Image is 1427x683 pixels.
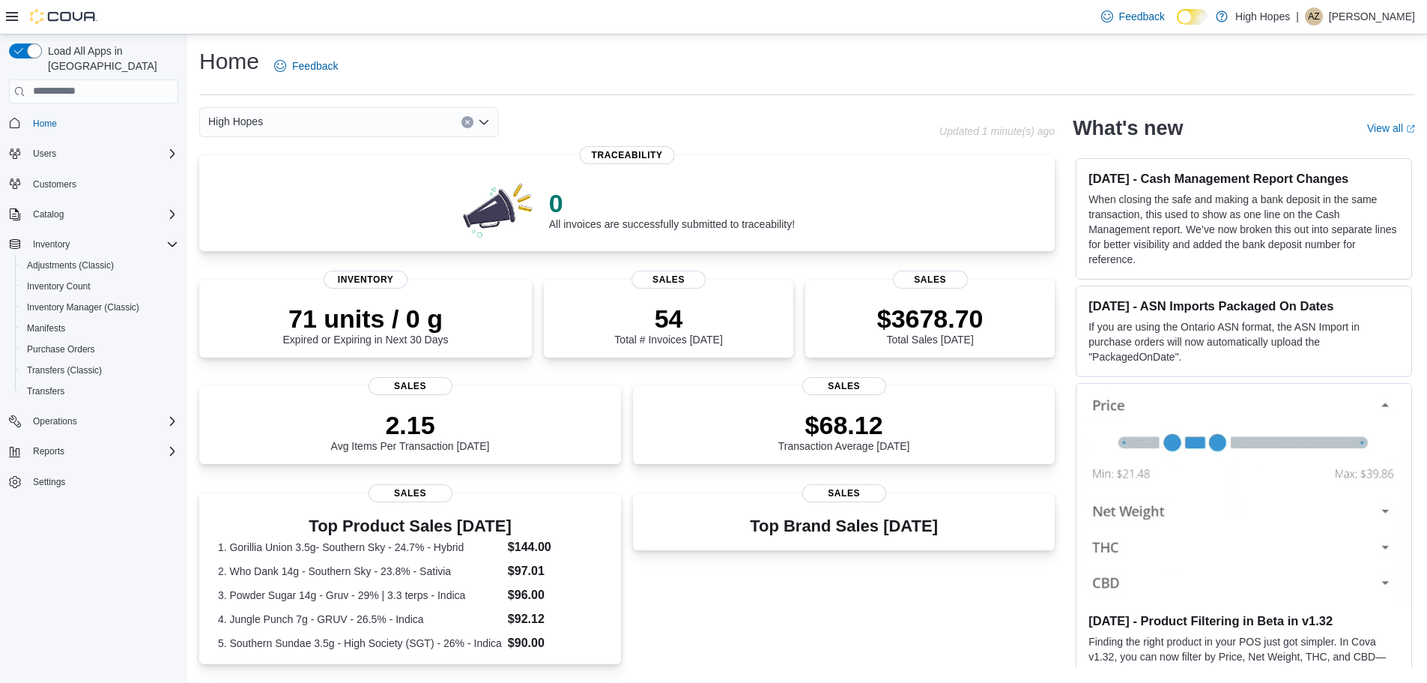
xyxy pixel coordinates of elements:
[631,271,706,289] span: Sales
[33,118,57,130] span: Home
[33,476,65,488] span: Settings
[614,304,722,334] p: 54
[459,179,537,239] img: 0
[27,301,139,313] span: Inventory Manager (Classic)
[27,115,63,133] a: Home
[27,205,70,223] button: Catalog
[324,271,408,289] span: Inventory
[27,473,71,491] a: Settings
[369,484,452,502] span: Sales
[1095,1,1171,31] a: Feedback
[27,280,91,292] span: Inventory Count
[331,410,490,452] div: Avg Items Per Transaction [DATE]
[1177,9,1208,25] input: Dark Mode
[218,517,602,535] h3: Top Product Sales [DATE]
[1119,9,1165,24] span: Feedback
[268,51,344,81] a: Feedback
[27,205,178,223] span: Catalog
[21,340,178,358] span: Purchase Orders
[549,188,795,218] p: 0
[21,277,97,295] a: Inventory Count
[1329,7,1415,25] p: [PERSON_NAME]
[3,204,184,225] button: Catalog
[21,298,145,316] a: Inventory Manager (Classic)
[508,538,602,556] dd: $144.00
[27,145,178,163] span: Users
[939,125,1055,137] p: Updated 1 minute(s) ago
[1235,7,1290,25] p: High Hopes
[21,382,178,400] span: Transfers
[778,410,910,440] p: $68.12
[549,188,795,230] div: All invoices are successfully submitted to traceability!
[27,114,178,133] span: Home
[508,586,602,604] dd: $96.00
[15,255,184,276] button: Adjustments (Classic)
[778,410,910,452] div: Transaction Average [DATE]
[33,238,70,250] span: Inventory
[1088,171,1399,186] h3: [DATE] - Cash Management Report Changes
[508,562,602,580] dd: $97.01
[33,415,77,427] span: Operations
[508,610,602,628] dd: $92.12
[30,9,97,24] img: Cova
[283,304,449,334] p: 71 units / 0 g
[21,361,178,379] span: Transfers (Classic)
[3,441,184,462] button: Reports
[580,146,675,164] span: Traceability
[27,442,70,460] button: Reports
[21,361,108,379] a: Transfers (Classic)
[33,148,56,160] span: Users
[27,259,114,271] span: Adjustments (Classic)
[208,112,263,130] span: High Hopes
[802,377,886,395] span: Sales
[21,256,120,274] a: Adjustments (Classic)
[3,173,184,195] button: Customers
[218,540,502,555] dt: 1. Gorillia Union 3.5g- Southern Sky - 24.7% - Hybrid
[27,235,76,253] button: Inventory
[1088,319,1399,364] p: If you are using the Ontario ASN format, the ASN Import in purchase orders will now automatically...
[33,445,64,457] span: Reports
[15,339,184,360] button: Purchase Orders
[27,364,102,376] span: Transfers (Classic)
[21,319,178,337] span: Manifests
[1073,116,1183,140] h2: What's new
[1088,613,1399,628] h3: [DATE] - Product Filtering in Beta in v1.32
[21,319,71,337] a: Manifests
[1406,124,1415,133] svg: External link
[27,145,62,163] button: Users
[218,636,502,651] dt: 5. Southern Sundae 3.5g - High Society (SGT) - 26% - Indica
[199,46,259,76] h1: Home
[750,517,938,535] h3: Top Brand Sales [DATE]
[1088,192,1399,267] p: When closing the safe and making a bank deposit in the same transaction, this used to show as one...
[27,385,64,397] span: Transfers
[42,43,178,73] span: Load All Apps in [GEOGRAPHIC_DATA]
[9,106,178,532] nav: Complex example
[15,360,184,381] button: Transfers (Classic)
[15,318,184,339] button: Manifests
[218,564,502,579] dt: 2. Who Dank 14g - Southern Sky - 23.8% - Sativia
[33,208,64,220] span: Catalog
[21,298,178,316] span: Inventory Manager (Classic)
[3,143,184,164] button: Users
[27,322,65,334] span: Manifests
[27,175,82,193] a: Customers
[877,304,984,346] div: Total Sales [DATE]
[614,304,722,346] div: Total # Invoices [DATE]
[283,304,449,346] div: Expired or Expiring in Next 30 Days
[877,304,984,334] p: $3678.70
[15,276,184,297] button: Inventory Count
[478,116,490,128] button: Open list of options
[1308,7,1319,25] span: AZ
[1088,298,1399,313] h3: [DATE] - ASN Imports Packaged On Dates
[1305,7,1323,25] div: Anthony Zadrozny
[21,256,178,274] span: Adjustments (Classic)
[802,484,886,502] span: Sales
[331,410,490,440] p: 2.15
[3,234,184,255] button: Inventory
[27,442,178,460] span: Reports
[3,471,184,493] button: Settings
[21,340,101,358] a: Purchase Orders
[893,271,968,289] span: Sales
[21,277,178,295] span: Inventory Count
[1367,122,1415,134] a: View allExternal link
